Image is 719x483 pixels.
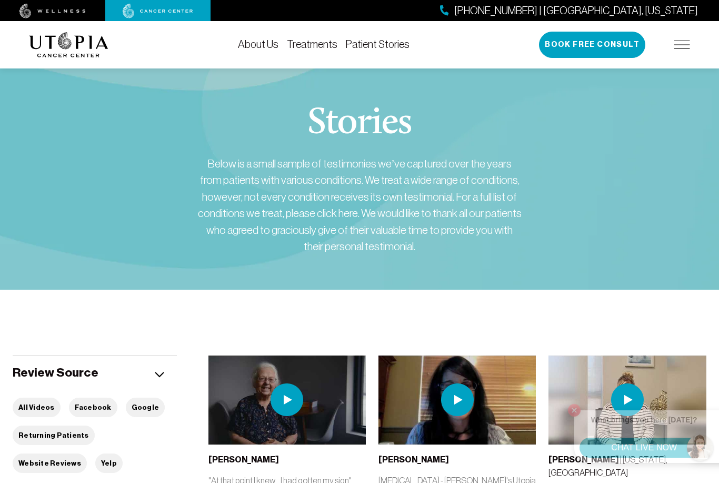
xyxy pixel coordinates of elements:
[611,383,644,416] img: play icon
[196,155,523,255] div: Below is a small sample of testimonies we’ve captured over the years from patients with various c...
[13,364,98,381] h5: Review Source
[13,454,87,473] button: Website Reviews
[238,38,278,50] a: About Us
[454,3,698,18] span: [PHONE_NUMBER] | [GEOGRAPHIC_DATA], [US_STATE]
[378,455,449,465] b: [PERSON_NAME]
[440,3,698,18] a: [PHONE_NUMBER] | [GEOGRAPHIC_DATA], [US_STATE]
[208,455,279,465] b: [PERSON_NAME]
[539,32,645,58] button: Book Free Consult
[126,398,165,417] button: Google
[307,105,412,143] h1: Stories
[346,38,410,50] a: Patient Stories
[155,372,164,378] img: icon
[13,426,95,445] button: Returning Patients
[208,356,366,444] img: thumbnail
[69,398,117,417] button: Facebook
[378,356,536,444] img: thumbnail
[19,4,86,18] img: wellness
[271,383,303,416] img: play icon
[548,455,619,465] b: [PERSON_NAME]
[287,38,337,50] a: Treatments
[123,4,193,18] img: cancer center
[548,455,667,477] span: | [US_STATE], [GEOGRAPHIC_DATA]
[95,454,123,473] button: Yelp
[548,356,706,444] img: thumbnail
[441,383,474,416] img: play icon
[29,32,108,57] img: logo
[13,398,61,417] button: All Videos
[674,41,690,49] img: icon-hamburger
